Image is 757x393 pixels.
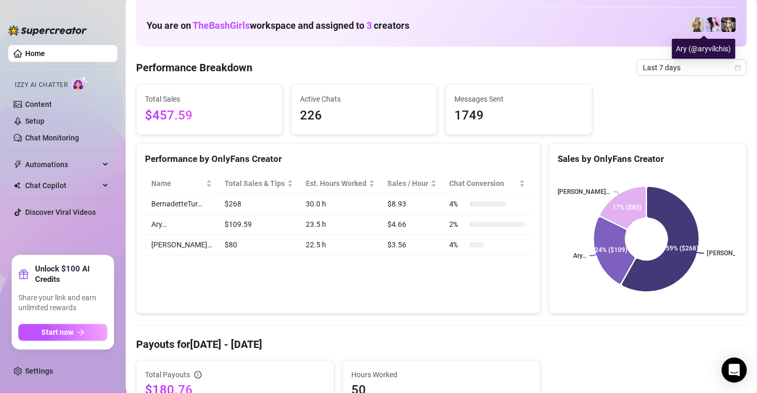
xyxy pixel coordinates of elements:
[381,173,443,194] th: Sales / Hour
[454,93,583,105] span: Messages Sent
[41,328,73,336] span: Start now
[381,235,443,255] td: $3.56
[18,269,29,279] span: gift
[151,178,204,189] span: Name
[449,198,466,210] span: 4 %
[25,134,79,142] a: Chat Monitoring
[145,235,218,255] td: [PERSON_NAME]…
[351,369,531,380] span: Hours Worked
[193,20,250,31] span: TheBashGirls
[25,156,99,173] span: Automations
[734,64,741,71] span: calendar
[306,178,366,189] div: Est. Hours Worked
[25,49,45,58] a: Home
[387,178,428,189] span: Sales / Hour
[145,106,274,126] span: $457.59
[558,188,610,195] text: [PERSON_NAME]…
[72,76,88,91] img: AI Chatter
[145,214,218,235] td: Ary…
[136,60,252,75] h4: Performance Breakdown
[705,17,720,32] img: Ary
[14,182,20,189] img: Chat Copilot
[366,20,372,31] span: 3
[443,173,531,194] th: Chat Conversion
[145,152,531,166] div: Performance by OnlyFans Creator
[25,208,96,216] a: Discover Viral Videos
[218,235,299,255] td: $80
[558,152,738,166] div: Sales by OnlyFans Creator
[145,173,218,194] th: Name
[25,117,44,125] a: Setup
[449,219,466,230] span: 2 %
[689,17,704,32] img: BernadetteTur
[25,177,99,194] span: Chat Copilot
[299,235,381,255] td: 22.5 h
[145,93,274,105] span: Total Sales
[145,369,190,380] span: Total Payouts
[18,324,107,341] button: Start nowarrow-right
[449,178,517,189] span: Chat Conversion
[15,80,68,90] span: Izzy AI Chatter
[721,357,747,383] div: Open Intercom Messenger
[218,194,299,214] td: $268
[136,337,747,352] h4: Payouts for [DATE] - [DATE]
[77,329,85,336] span: arrow-right
[300,93,429,105] span: Active Chats
[218,173,299,194] th: Total Sales & Tips
[299,214,381,235] td: 23.5 h
[14,160,22,169] span: thunderbolt
[643,60,740,75] span: Last 7 days
[672,39,735,59] div: Ary (@aryvilchis)
[454,106,583,126] span: 1749
[381,214,443,235] td: $4.66
[300,106,429,126] span: 226
[35,264,107,285] strong: Unlock $100 AI Credits
[25,100,52,108] a: Content
[8,25,87,36] img: logo-BBDzfeDw.svg
[381,194,443,214] td: $8.93
[194,371,202,378] span: info-circle
[573,252,586,259] text: Ary…
[145,194,218,214] td: BernadetteTur…
[25,367,53,375] a: Settings
[218,214,299,235] td: $109.59
[299,194,381,214] td: 30.0 h
[225,178,285,189] span: Total Sales & Tips
[721,17,736,32] img: Bonnie
[18,293,107,313] span: Share your link and earn unlimited rewards
[449,239,466,250] span: 4 %
[147,20,409,31] h1: You are on workspace and assigned to creators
